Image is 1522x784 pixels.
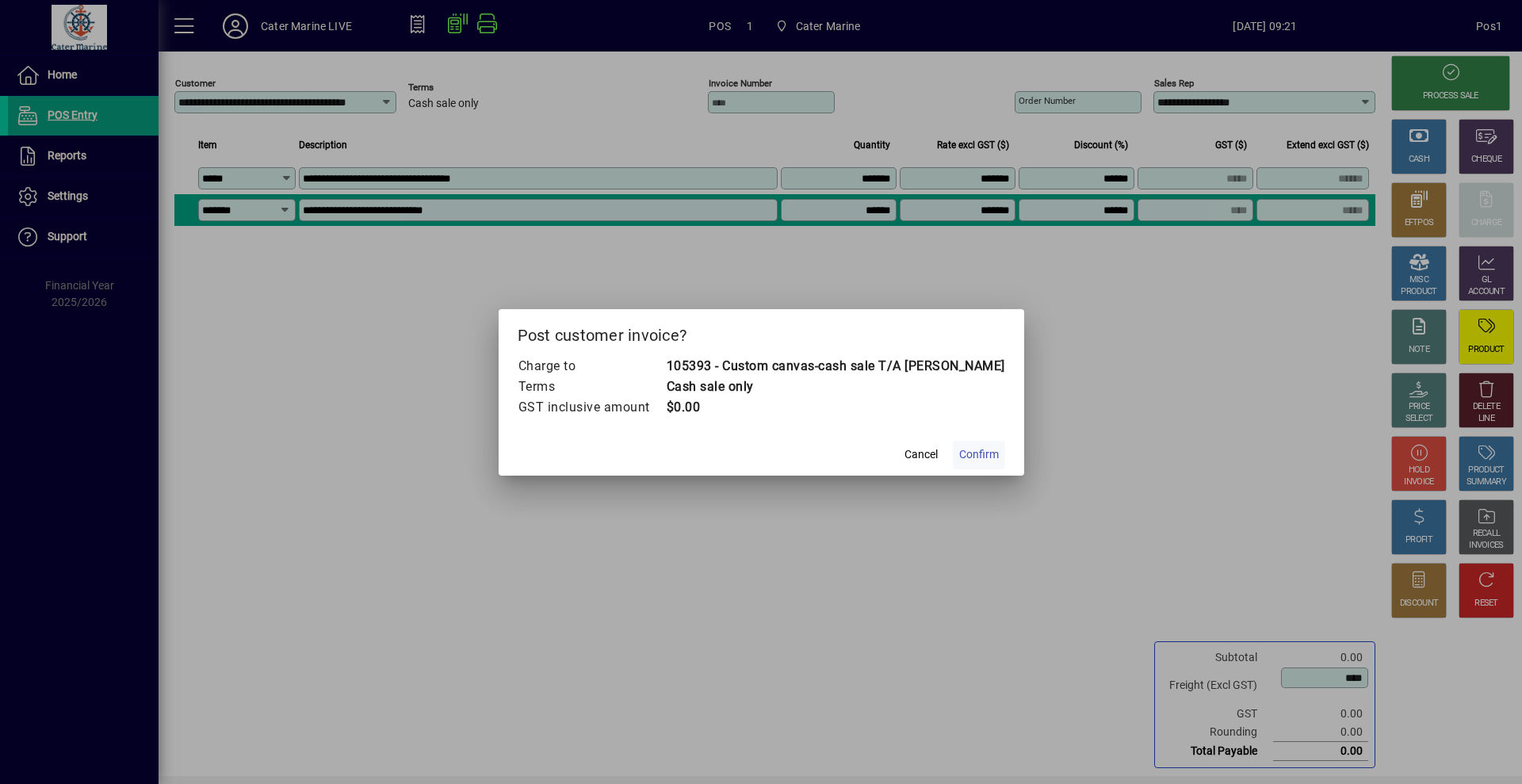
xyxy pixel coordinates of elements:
button: Confirm [953,441,1005,469]
button: Cancel [896,441,946,469]
span: Cancel [904,446,938,463]
td: Cash sale only [666,377,1005,397]
td: GST inclusive amount [518,397,666,418]
td: Charge to [518,356,666,377]
td: Terms [518,377,666,397]
td: $0.00 [666,397,1005,418]
h2: Post customer invoice? [499,309,1024,355]
span: Confirm [959,446,999,463]
td: 105393 - Custom canvas-cash sale T/A [PERSON_NAME] [666,356,1005,377]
